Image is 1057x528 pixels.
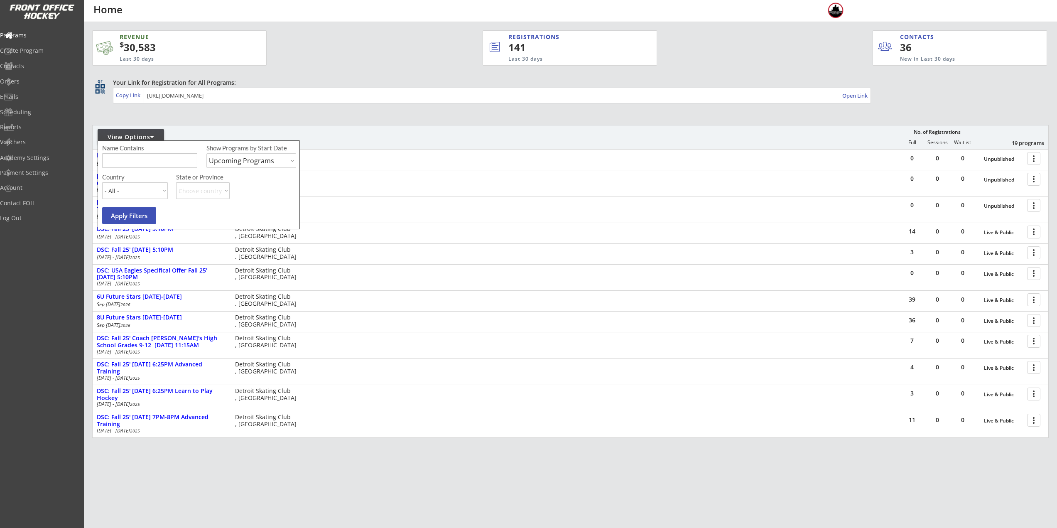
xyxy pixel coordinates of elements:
[925,417,950,423] div: 0
[235,293,300,307] div: Detroit Skating Club , [GEOGRAPHIC_DATA]
[97,335,226,349] div: DSC: Fall 25' Coach [PERSON_NAME]'s High School Grades 9-12 [DATE] 11:15AM
[1027,361,1040,374] button: more_vert
[235,388,300,402] div: Detroit Skating Club , [GEOGRAPHIC_DATA]
[950,390,975,396] div: 0
[900,40,951,54] div: 36
[130,428,140,434] em: 2025
[900,202,925,208] div: 0
[508,56,623,63] div: Last 30 days
[235,335,300,349] div: Detroit Skating Club , [GEOGRAPHIC_DATA]
[130,375,140,381] em: 2025
[900,155,925,161] div: 0
[235,361,300,375] div: Detroit Skating Club , [GEOGRAPHIC_DATA]
[1027,199,1040,212] button: more_vert
[925,364,950,370] div: 0
[925,202,950,208] div: 0
[97,428,224,433] div: [DATE] - [DATE]
[97,173,226,187] div: [GEOGRAPHIC_DATA]: Fall 25' [DATE] 4:30-6:00PM Grades 6-12
[97,293,226,300] div: 6U Future Stars [DATE]-[DATE]
[97,152,226,159] div: Fall 2025 Walk-On Opportunities
[1027,314,1040,327] button: more_vert
[97,281,224,286] div: [DATE] - [DATE]
[97,255,224,260] div: [DATE] - [DATE]
[842,92,868,99] div: Open Link
[130,401,140,407] em: 2025
[1027,414,1040,427] button: more_vert
[120,322,130,328] em: 2026
[120,40,240,54] div: 30,583
[1027,335,1040,348] button: more_vert
[97,376,224,381] div: [DATE] - [DATE]
[97,414,226,428] div: DSC: Fall 25' [DATE] 7PM-8PM Advanced Training
[900,390,925,396] div: 3
[925,317,950,323] div: 0
[900,33,938,41] div: CONTACTS
[950,249,975,255] div: 0
[1027,173,1040,186] button: more_vert
[984,230,1023,236] div: Live & Public
[925,270,950,276] div: 0
[950,228,975,234] div: 0
[984,392,1023,398] div: Live & Public
[102,174,168,180] div: Country
[925,140,950,145] div: Sessions
[950,338,975,344] div: 0
[984,339,1023,345] div: Live & Public
[984,271,1023,277] div: Live & Public
[97,314,226,321] div: 8U Future Stars [DATE]-[DATE]
[950,317,975,323] div: 0
[984,177,1023,183] div: Unpublished
[130,234,140,240] em: 2025
[97,349,224,354] div: [DATE] - [DATE]
[97,161,224,166] div: [DATE] - [DATE]
[1027,152,1040,165] button: more_vert
[842,90,868,101] a: Open Link
[984,318,1023,324] div: Live & Public
[984,250,1023,256] div: Live & Public
[1001,139,1044,147] div: 19 programs
[130,281,140,287] em: 2025
[950,297,975,302] div: 0
[508,33,618,41] div: REGISTRATIONS
[950,364,975,370] div: 0
[97,187,224,192] div: [DATE] - [DATE]
[900,364,925,370] div: 4
[235,226,300,240] div: Detroit Skating Club , [GEOGRAPHIC_DATA]
[925,297,950,302] div: 0
[950,417,975,423] div: 0
[235,414,300,428] div: Detroit Skating Club , [GEOGRAPHIC_DATA]
[950,155,975,161] div: 0
[97,402,224,407] div: [DATE] - [DATE]
[900,338,925,344] div: 7
[984,297,1023,303] div: Live & Public
[176,174,295,180] div: State or Province
[984,203,1023,209] div: Unpublished
[900,56,1008,63] div: New in Last 30 days
[102,145,168,151] div: Name Contains
[508,40,629,54] div: 141
[925,228,950,234] div: 0
[102,207,156,224] button: Apply Filters
[120,302,130,307] em: 2026
[94,83,106,95] button: qr_code
[235,267,300,281] div: Detroit Skating Club , [GEOGRAPHIC_DATA]
[911,129,963,135] div: No. of Registrations
[98,133,164,141] div: View Options
[130,349,140,355] em: 2025
[120,39,124,49] sup: $
[984,365,1023,371] div: Live & Public
[900,228,925,234] div: 14
[950,270,975,276] div: 0
[900,417,925,423] div: 11
[130,255,140,260] em: 2025
[97,302,224,307] div: Sep [DATE]
[120,33,226,41] div: REVENUE
[984,418,1023,424] div: Live & Public
[925,249,950,255] div: 0
[900,317,925,323] div: 36
[113,79,1023,87] div: Your Link for Registration for All Programs:
[97,361,226,375] div: DSC: Fall 25' [DATE] 6:25PM Advanced Training
[900,140,925,145] div: Full
[97,199,226,213] div: [GEOGRAPHIC_DATA]: Fall 25' [DATE] 6:00PM-7:20PM Grades (1-5)
[97,234,224,239] div: [DATE] - [DATE]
